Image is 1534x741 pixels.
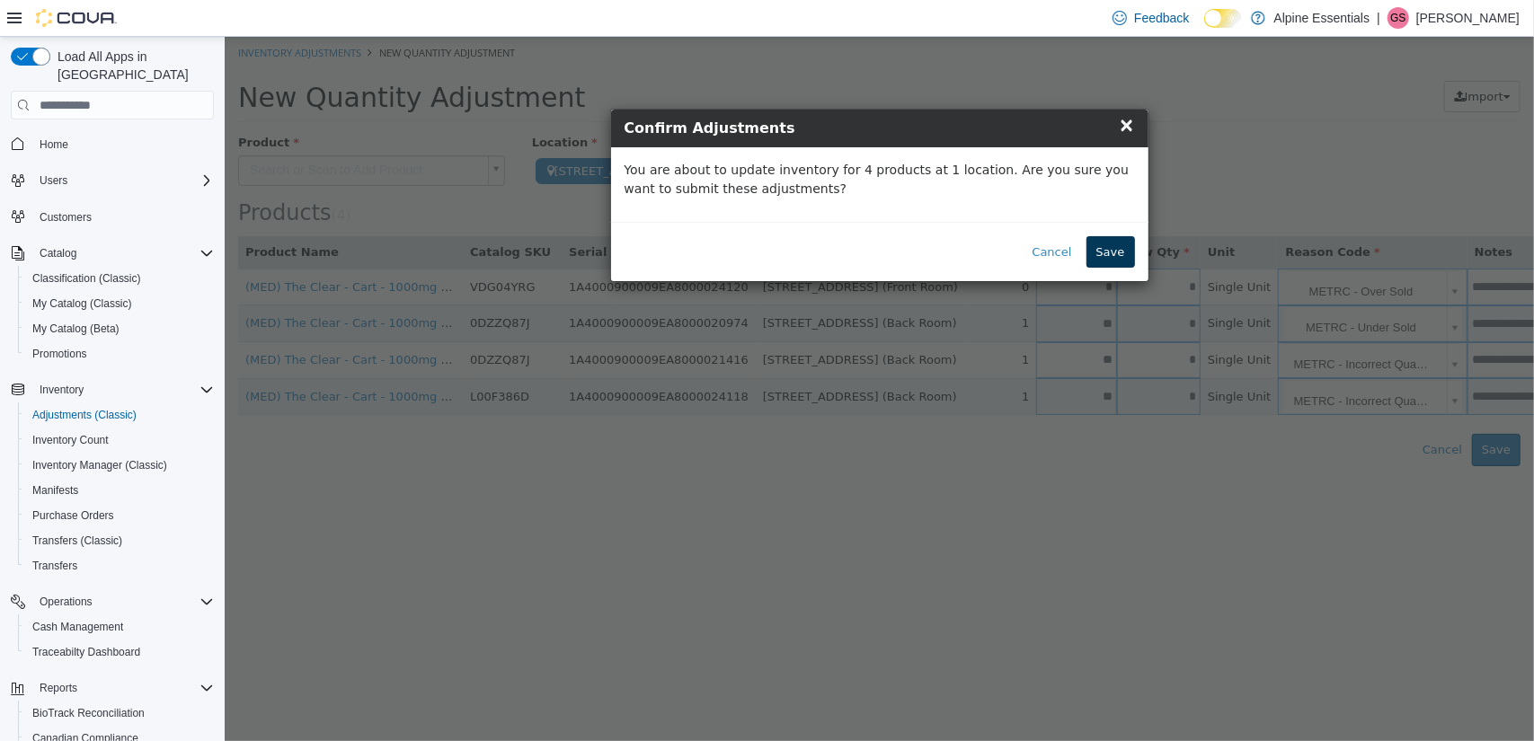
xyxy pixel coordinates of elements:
a: Home [32,134,75,155]
button: Cancel [798,199,857,232]
span: Cash Management [25,616,214,638]
button: Operations [32,591,100,613]
span: My Catalog (Classic) [25,293,214,314]
span: Home [40,137,68,152]
span: Adjustments (Classic) [25,404,214,426]
span: Catalog [40,246,76,260]
button: Transfers (Classic) [18,528,221,553]
span: Inventory [40,383,84,397]
button: Operations [4,589,221,614]
button: Users [32,170,75,191]
a: Inventory Manager (Classic) [25,454,174,476]
span: BioTrack Reconciliation [32,706,145,720]
div: George Sweet [1388,7,1409,29]
button: Purchase Orders [18,503,221,528]
span: My Catalog (Classic) [32,296,132,311]
span: Inventory [32,379,214,401]
button: Traceabilty Dashboard [18,640,221,665]
a: Traceabilty Dashboard [25,641,147,663]
span: Cash Management [32,620,123,634]
p: Alpine Essentials [1274,7,1370,29]
span: Users [40,173,67,188]
button: Inventory Manager (Classic) [18,453,221,478]
a: BioTrack Reconciliation [25,702,152,724]
span: BioTrack Reconciliation [25,702,214,724]
a: Classification (Classic) [25,268,148,289]
span: Transfers [25,555,214,577]
button: Reports [32,677,84,699]
button: Inventory Count [18,428,221,453]
button: Inventory [4,377,221,402]
span: Load All Apps in [GEOGRAPHIC_DATA] [50,48,214,84]
button: Adjustments (Classic) [18,402,221,428]
button: Catalog [4,241,221,266]
span: GS [1390,7,1405,29]
button: Classification (Classic) [18,266,221,291]
button: Customers [4,204,221,230]
a: My Catalog (Classic) [25,293,139,314]
button: Cash Management [18,614,221,640]
span: Promotions [25,343,214,365]
a: Cash Management [25,616,130,638]
a: Manifests [25,480,85,501]
button: My Catalog (Beta) [18,316,221,341]
span: Home [32,132,214,154]
span: Inventory Count [25,429,214,451]
span: Purchase Orders [25,505,214,526]
button: Transfers [18,553,221,578]
span: Transfers (Classic) [32,534,122,548]
span: Manifests [32,483,78,498]
button: Save [862,199,910,232]
button: Manifests [18,478,221,503]
img: Cova [36,9,117,27]
span: × [894,77,910,99]
span: Transfers (Classic) [25,530,214,551]
a: Transfers [25,555,84,577]
p: You are about to update inventory for 4 products at 1 location. Are you sure you want to submit t... [400,124,910,162]
a: Transfers (Classic) [25,530,129,551]
button: Promotions [18,341,221,366]
span: Catalog [32,243,214,264]
span: Manifests [25,480,214,501]
span: Inventory Manager (Classic) [25,454,214,476]
a: Customers [32,207,99,228]
span: Feedback [1134,9,1189,27]
span: My Catalog (Beta) [32,322,120,336]
span: Reports [32,677,214,699]
span: Adjustments (Classic) [32,408,137,422]
span: My Catalog (Beta) [25,318,214,340]
button: BioTrack Reconciliation [18,701,221,726]
a: Purchase Orders [25,505,121,526]
span: Inventory Manager (Classic) [32,458,167,472]
button: Users [4,168,221,193]
span: Customers [40,210,92,225]
span: Traceabilty Dashboard [25,641,214,663]
span: Transfers [32,559,77,573]
span: Reports [40,681,77,695]
p: [PERSON_NAME] [1416,7,1520,29]
span: Operations [40,595,93,609]
h4: Confirm Adjustments [400,81,910,102]
p: | [1377,7,1380,29]
span: Operations [32,591,214,613]
button: My Catalog (Classic) [18,291,221,316]
span: Users [32,170,214,191]
span: Dark Mode [1204,28,1205,29]
button: Reports [4,675,221,701]
button: Inventory [32,379,91,401]
span: Classification (Classic) [25,268,214,289]
a: Promotions [25,343,94,365]
span: Inventory Count [32,433,109,447]
span: Customers [32,206,214,228]
a: Inventory Count [25,429,116,451]
button: Home [4,130,221,156]
span: Promotions [32,347,87,361]
button: Catalog [32,243,84,264]
span: Purchase Orders [32,508,114,523]
span: Classification (Classic) [32,271,141,286]
input: Dark Mode [1204,9,1242,28]
a: My Catalog (Beta) [25,318,127,340]
a: Adjustments (Classic) [25,404,144,426]
span: Traceabilty Dashboard [32,645,140,659]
